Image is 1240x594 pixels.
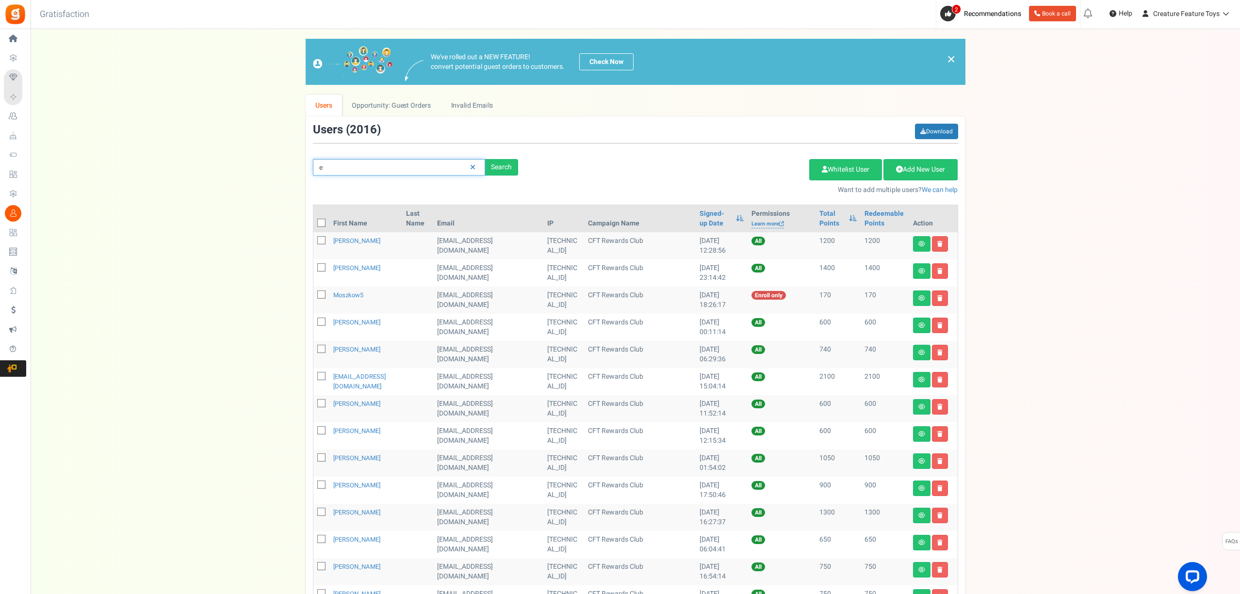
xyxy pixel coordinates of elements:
a: Learn more [751,220,784,228]
td: 2100 [861,368,909,395]
span: Recommendations [964,9,1021,19]
p: Want to add multiple users? [533,185,958,195]
a: We can help [922,185,958,195]
td: [TECHNICAL_ID] [543,558,584,585]
td: 740 [816,341,861,368]
td: 1300 [861,504,909,531]
td: 740 [861,341,909,368]
td: [DATE] 06:29:36 [696,341,748,368]
td: CFT Rewards Club [584,287,696,314]
a: Total Points [819,209,845,228]
i: View details [918,377,925,383]
td: 600 [861,314,909,341]
td: 170 [861,287,909,314]
a: [PERSON_NAME] [333,562,380,571]
span: 2016 [350,121,377,138]
td: 900 [816,477,861,504]
span: All [751,427,765,435]
td: [TECHNICAL_ID] [543,368,584,395]
i: View details [918,567,925,573]
td: CFT Rewards Club [584,395,696,422]
a: Invalid Emails [441,95,503,116]
a: [PERSON_NAME] [333,453,380,463]
td: CFT Rewards Club [584,422,696,450]
td: [DATE] 17:50:46 [696,477,748,504]
a: Check Now [579,53,634,70]
td: 1200 [816,232,861,259]
td: 600 [816,422,861,450]
td: CFT Rewards Club [584,368,696,395]
td: [EMAIL_ADDRESS][DOMAIN_NAME] [433,531,543,558]
th: Email [433,205,543,232]
a: [PERSON_NAME] [333,508,380,517]
a: [PERSON_NAME] [333,399,380,408]
td: [DATE] 12:15:34 [696,422,748,450]
span: All [751,454,765,463]
a: [PERSON_NAME] [333,535,380,544]
td: [DATE] 23:14:42 [696,259,748,287]
div: Search [485,159,518,176]
span: FAQs [1225,532,1238,551]
a: Opportunity: Guest Orders [342,95,441,116]
td: [EMAIL_ADDRESS][DOMAIN_NAME] [433,259,543,287]
a: Redeemable Points [865,209,905,228]
td: 1050 [816,450,861,477]
td: 600 [816,314,861,341]
td: [EMAIL_ADDRESS][DOMAIN_NAME] [433,395,543,422]
th: Permissions [748,205,816,232]
a: [PERSON_NAME] [333,345,380,354]
td: [DATE] 16:54:14 [696,558,748,585]
td: 650 [816,531,861,558]
td: CFT Rewards Club [584,558,696,585]
td: 1300 [816,504,861,531]
a: Whitelist User [809,159,882,180]
i: Delete user [937,350,943,355]
td: [TECHNICAL_ID] [543,287,584,314]
td: CFT Rewards Club [584,314,696,341]
i: View details [918,513,925,518]
span: All [751,400,765,408]
td: [EMAIL_ADDRESS][DOMAIN_NAME] [433,422,543,450]
a: Add New User [883,159,958,180]
span: All [751,264,765,273]
span: Enroll only [751,291,786,300]
td: CFT Rewards Club [584,504,696,531]
span: All [751,508,765,517]
span: All [751,372,765,381]
td: 650 [861,531,909,558]
i: View details [918,485,925,491]
th: Last Name [402,205,433,232]
td: [DATE] 15:04:14 [696,368,748,395]
p: We've rolled out a NEW FEATURE! convert potential guest orders to customers. [431,52,565,72]
a: [PERSON_NAME] [333,263,380,273]
i: Delete user [937,567,943,573]
span: Help [1116,9,1132,18]
a: Download [915,124,958,139]
td: 1200 [861,232,909,259]
span: All [751,237,765,245]
img: images [405,60,424,81]
a: [EMAIL_ADDRESS][DOMAIN_NAME] [333,372,386,391]
td: 1050 [861,450,909,477]
i: View details [918,241,925,247]
img: images [313,46,393,78]
th: IP [543,205,584,232]
td: 1400 [816,259,861,287]
a: Signed-up Date [700,209,732,228]
img: Gratisfaction [4,3,26,25]
td: [TECHNICAL_ID] [543,314,584,341]
a: 2 Recommendations [940,6,1025,21]
i: Delete user [937,431,943,437]
i: View details [918,322,925,328]
td: [DATE] 11:52:14 [696,395,748,422]
td: 2100 [816,368,861,395]
span: All [751,535,765,544]
i: Delete user [937,241,943,247]
a: Help [1106,6,1136,21]
h3: Gratisfaction [29,5,100,24]
td: [TECHNICAL_ID] [543,504,584,531]
a: Book a call [1029,6,1076,21]
span: All [751,562,765,571]
td: 600 [816,395,861,422]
